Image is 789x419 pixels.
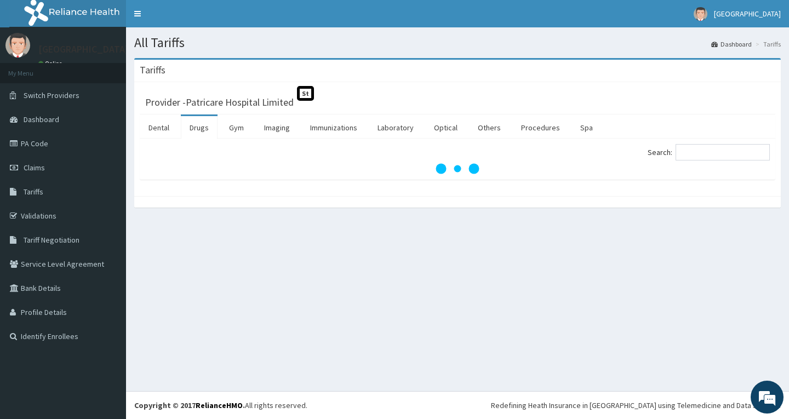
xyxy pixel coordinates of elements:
[714,9,781,19] span: [GEOGRAPHIC_DATA]
[24,90,79,100] span: Switch Providers
[145,97,294,107] h3: Provider - Patricare Hospital Limited
[369,116,422,139] a: Laboratory
[5,33,30,58] img: User Image
[24,163,45,173] span: Claims
[512,116,569,139] a: Procedures
[140,65,165,75] h3: Tariffs
[425,116,466,139] a: Optical
[753,39,781,49] li: Tariffs
[24,187,43,197] span: Tariffs
[181,116,218,139] a: Drugs
[24,114,59,124] span: Dashboard
[140,116,178,139] a: Dental
[38,60,65,67] a: Online
[180,5,206,32] div: Minimize live chat window
[220,116,253,139] a: Gym
[469,116,510,139] a: Others
[694,7,707,21] img: User Image
[24,235,79,245] span: Tariff Negotiation
[255,116,299,139] a: Imaging
[64,138,151,249] span: We're online!
[57,61,184,76] div: Chat with us now
[5,299,209,337] textarea: Type your message and hit 'Enter'
[711,39,752,49] a: Dashboard
[491,400,781,411] div: Redefining Heath Insurance in [GEOGRAPHIC_DATA] using Telemedicine and Data Science!
[676,144,770,160] input: Search:
[134,400,245,410] strong: Copyright © 2017 .
[38,44,129,54] p: [GEOGRAPHIC_DATA]
[436,147,479,191] svg: audio-loading
[571,116,602,139] a: Spa
[196,400,243,410] a: RelianceHMO
[20,55,44,82] img: d_794563401_company_1708531726252_794563401
[301,116,366,139] a: Immunizations
[648,144,770,160] label: Search:
[134,36,781,50] h1: All Tariffs
[297,86,314,101] span: St
[126,391,789,419] footer: All rights reserved.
